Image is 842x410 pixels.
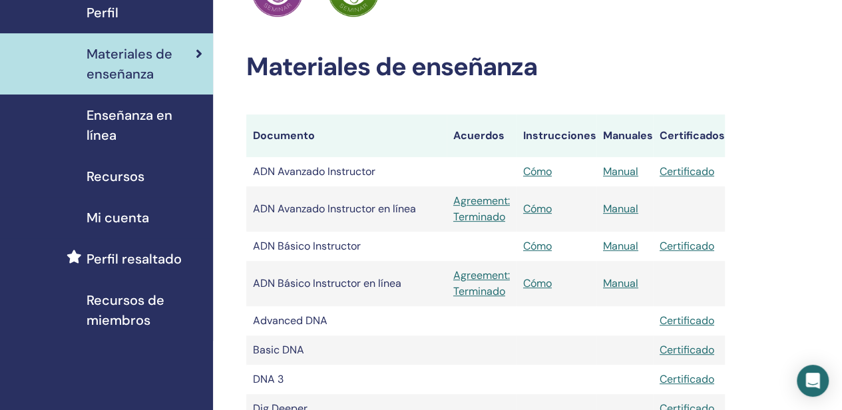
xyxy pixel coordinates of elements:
[453,268,510,300] a: Agreement: Terminado
[246,261,447,306] td: ADN Básico Instructor en línea
[797,365,829,397] div: Open Intercom Messenger
[603,202,638,216] a: Manual
[523,276,552,290] a: Cómo
[246,365,447,394] td: DNA 3
[87,105,202,145] span: Enseñanza en línea
[447,114,517,157] th: Acuerdos
[660,343,714,357] a: Certificado
[653,114,725,157] th: Certificados
[523,202,552,216] a: Cómo
[660,164,714,178] a: Certificado
[660,239,714,253] a: Certificado
[87,208,149,228] span: Mi cuenta
[517,114,596,157] th: Instrucciones
[246,335,447,365] td: Basic DNA
[87,166,144,186] span: Recursos
[246,306,447,335] td: Advanced DNA
[246,232,447,261] td: ADN Básico Instructor
[246,52,725,83] h2: Materiales de enseñanza
[87,290,202,330] span: Recursos de miembros
[660,313,714,327] a: Certificado
[246,114,447,157] th: Documento
[523,164,552,178] a: Cómo
[603,164,638,178] a: Manual
[596,114,653,157] th: Manuales
[246,186,447,232] td: ADN Avanzado Instructor en línea
[453,193,510,225] a: Agreement: Terminado
[603,276,638,290] a: Manual
[660,372,714,386] a: Certificado
[523,239,552,253] a: Cómo
[246,157,447,186] td: ADN Avanzado Instructor
[87,44,196,84] span: Materiales de enseñanza
[87,3,118,23] span: Perfil
[603,239,638,253] a: Manual
[87,249,182,269] span: Perfil resaltado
